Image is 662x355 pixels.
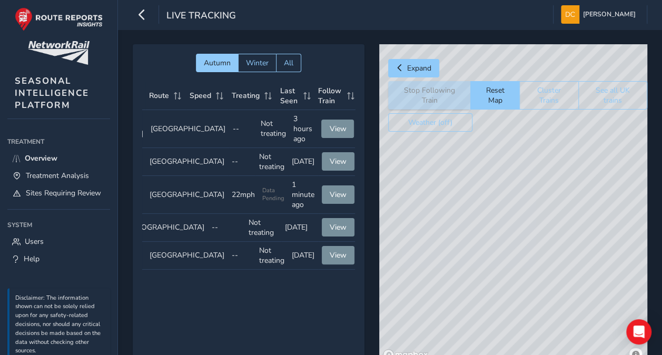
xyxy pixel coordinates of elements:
[321,120,354,138] button: View
[288,148,318,176] td: [DATE]
[578,81,647,110] button: See all UK trains
[126,214,208,242] td: [GEOGRAPHIC_DATA]
[322,185,354,204] button: View
[7,134,110,150] div: Treatment
[7,150,110,167] a: Overview
[7,217,110,233] div: System
[25,236,44,246] span: Users
[330,222,347,232] span: View
[7,167,110,184] a: Treatment Analysis
[232,91,260,101] span: Treating
[166,9,236,24] span: Live Tracking
[149,91,169,101] span: Route
[626,319,651,344] div: Open Intercom Messenger
[318,86,343,106] span: Follow Train
[147,110,229,148] td: [GEOGRAPHIC_DATA]
[238,54,276,72] button: Winter
[388,113,472,132] button: Weather (off)
[407,63,431,73] span: Expand
[280,86,300,106] span: Last Seen
[190,91,211,101] span: Speed
[288,176,318,214] td: 1 minute ago
[281,214,318,242] td: [DATE]
[208,214,244,242] td: --
[245,214,281,242] td: Not treating
[15,75,89,111] span: SEASONAL INTELLIGENCE PLATFORM
[228,148,255,176] td: --
[330,190,347,200] span: View
[290,110,318,148] td: 3 hours ago
[255,242,288,270] td: Not treating
[561,5,579,24] img: diamond-layout
[329,124,346,134] span: View
[26,171,89,181] span: Treatment Analysis
[15,7,103,31] img: rr logo
[322,152,354,171] button: View
[24,254,39,264] span: Help
[255,148,288,176] td: Not treating
[28,41,90,65] img: customer logo
[583,5,636,24] span: [PERSON_NAME]
[322,218,354,236] button: View
[7,250,110,268] a: Help
[288,242,318,270] td: [DATE]
[470,81,519,110] button: Reset Map
[276,54,301,72] button: All
[196,54,238,72] button: Autumn
[228,242,255,270] td: --
[561,5,639,24] button: [PERSON_NAME]
[246,58,269,68] span: Winter
[229,110,257,148] td: --
[330,250,347,260] span: View
[257,110,290,148] td: Not treating
[519,81,578,110] button: Cluster Trains
[284,58,293,68] span: All
[204,58,231,68] span: Autumn
[388,59,439,77] button: Expand
[228,176,259,214] td: 22mph
[146,242,228,270] td: [GEOGRAPHIC_DATA]
[7,184,110,202] a: Sites Requiring Review
[7,233,110,250] a: Users
[146,148,228,176] td: [GEOGRAPHIC_DATA]
[26,188,101,198] span: Sites Requiring Review
[322,246,354,264] button: View
[25,153,57,163] span: Overview
[262,186,284,202] span: Data Pending
[330,156,347,166] span: View
[146,176,228,214] td: [GEOGRAPHIC_DATA]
